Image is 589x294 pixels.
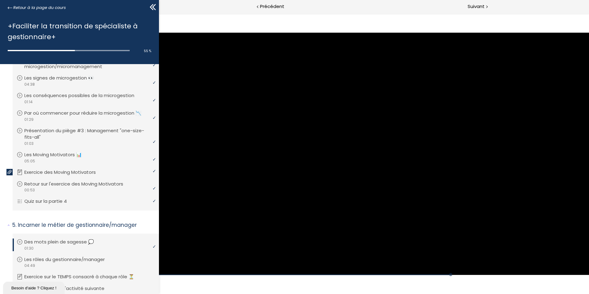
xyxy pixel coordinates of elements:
[13,4,66,11] span: Retour à la page du cours
[24,239,103,245] p: Des mots plein de sagesse 💭
[24,158,35,164] span: 05:05
[24,117,34,122] span: 01:29
[24,263,35,268] span: 04:49
[12,221,154,229] p: Incarner le métier de gestionnaire/manager
[468,3,485,10] span: Suivant
[24,256,114,263] p: Les rôles du gestionnaire/manager
[24,246,34,251] span: 01:30
[24,75,103,81] p: Les signes de microgestion 👀
[24,198,76,205] p: Quiz sur la partie 4
[24,110,151,116] p: Par où commencer pour réduire la microgestion 📉
[3,280,66,294] iframe: chat widget
[144,49,151,53] span: 55 %
[24,92,144,99] p: Les conséquences possibles de la microgestion
[24,99,33,105] span: 01:14
[24,187,35,193] span: 00:53
[260,3,284,10] span: Précédent
[24,127,153,141] p: Présentation du piège #3 : Management "one-size-fits-all"
[8,21,148,42] h1: +Faciliter la transition de spécialiste à gestionnaire+
[24,141,34,146] span: 01:03
[12,221,16,229] span: 5.
[24,82,35,87] span: 04:38
[24,151,91,158] p: Les Moving Motivators 📊
[24,169,105,176] p: Exercice des Moving Motivators
[8,4,66,11] a: Retour à la page du cours
[24,181,132,187] p: Retour sur l'exercice des Moving Motivators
